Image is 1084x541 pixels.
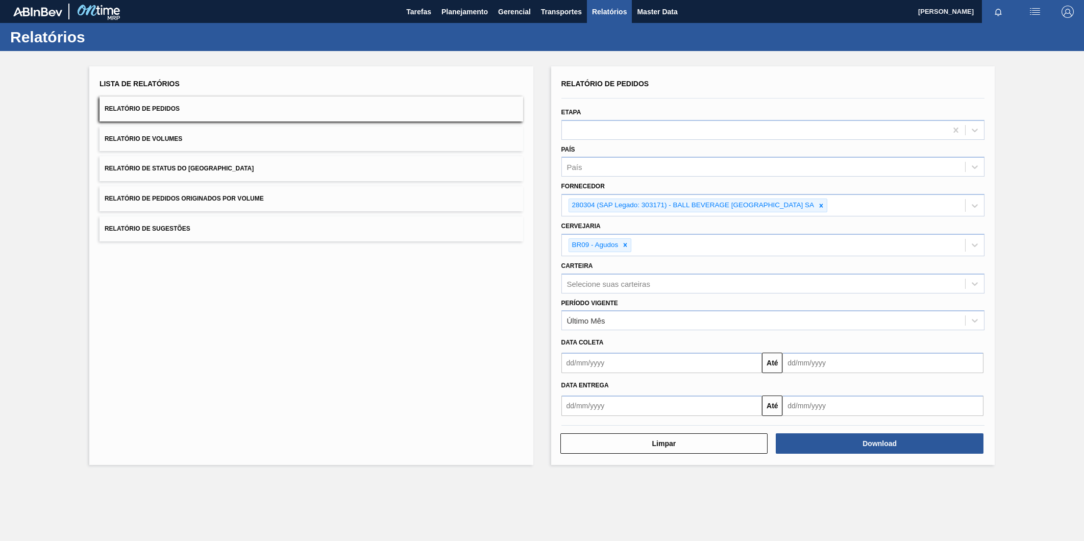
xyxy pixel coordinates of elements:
[105,135,182,142] span: Relatório de Volumes
[100,127,523,152] button: Relatório de Volumes
[561,146,575,153] label: País
[567,163,582,171] div: País
[762,396,782,416] button: Até
[776,433,983,454] button: Download
[105,165,254,172] span: Relatório de Status do [GEOGRAPHIC_DATA]
[10,31,191,43] h1: Relatórios
[569,239,620,252] div: BR09 - Agudos
[637,6,677,18] span: Master Data
[100,186,523,211] button: Relatório de Pedidos Originados por Volume
[561,262,593,269] label: Carteira
[561,339,604,346] span: Data coleta
[441,6,488,18] span: Planejamento
[782,353,983,373] input: dd/mm/yyyy
[982,5,1015,19] button: Notificações
[561,382,609,389] span: Data entrega
[561,353,762,373] input: dd/mm/yyyy
[561,109,581,116] label: Etapa
[105,195,264,202] span: Relatório de Pedidos Originados por Volume
[1062,6,1074,18] img: Logout
[100,80,180,88] span: Lista de Relatórios
[592,6,627,18] span: Relatórios
[762,353,782,373] button: Até
[105,105,180,112] span: Relatório de Pedidos
[561,223,601,230] label: Cervejaria
[567,279,650,288] div: Selecione suas carteiras
[406,6,431,18] span: Tarefas
[541,6,582,18] span: Transportes
[13,7,62,16] img: TNhmsLtSVTkK8tSr43FrP2fwEKptu5GPRR3wAAAABJRU5ErkJggg==
[561,300,618,307] label: Período Vigente
[100,156,523,181] button: Relatório de Status do [GEOGRAPHIC_DATA]
[569,199,816,212] div: 280304 (SAP Legado: 303171) - BALL BEVERAGE [GEOGRAPHIC_DATA] SA
[498,6,531,18] span: Gerencial
[105,225,190,232] span: Relatório de Sugestões
[100,96,523,121] button: Relatório de Pedidos
[560,433,768,454] button: Limpar
[561,396,762,416] input: dd/mm/yyyy
[567,316,605,325] div: Último Mês
[1029,6,1041,18] img: userActions
[561,80,649,88] span: Relatório de Pedidos
[561,183,605,190] label: Fornecedor
[782,396,983,416] input: dd/mm/yyyy
[100,216,523,241] button: Relatório de Sugestões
